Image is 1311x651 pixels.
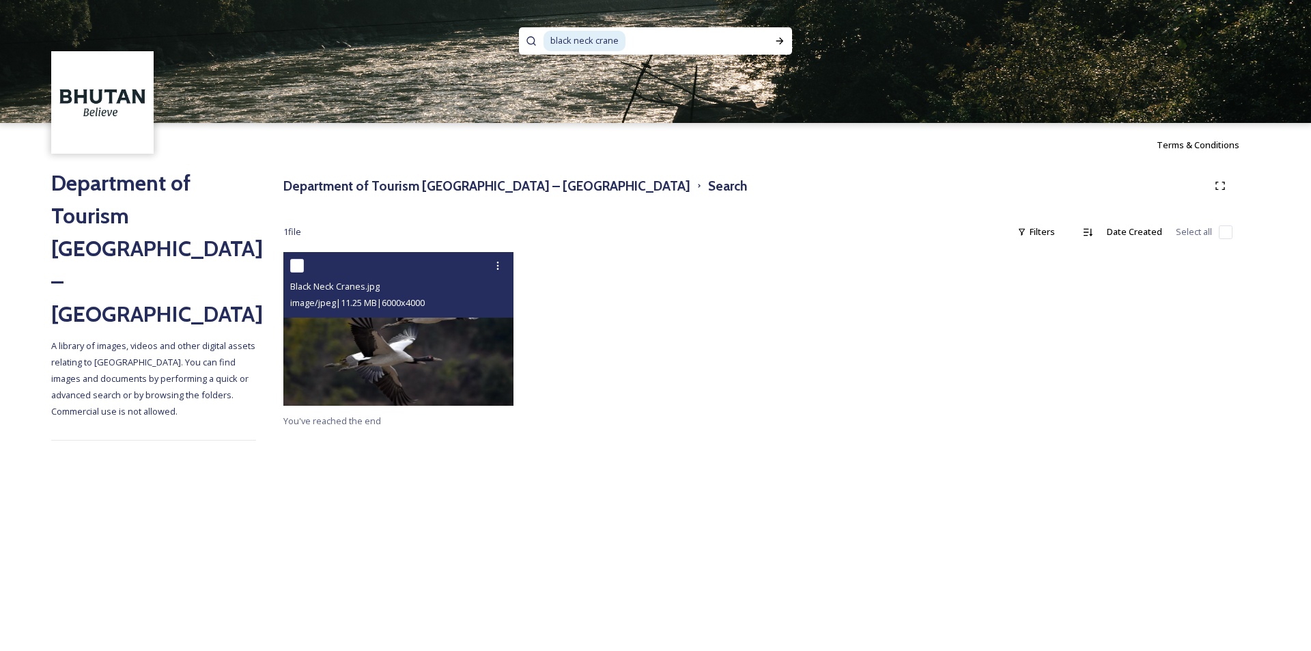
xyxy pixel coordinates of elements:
span: Select all [1176,225,1212,238]
span: Black Neck Cranes.jpg [290,280,380,292]
span: A library of images, videos and other digital assets relating to [GEOGRAPHIC_DATA]. You can find ... [51,340,257,417]
h2: Department of Tourism [GEOGRAPHIC_DATA] – [GEOGRAPHIC_DATA] [51,167,256,331]
a: Terms & Conditions [1157,137,1260,153]
span: Terms & Conditions [1157,139,1239,151]
h3: Department of Tourism [GEOGRAPHIC_DATA] – [GEOGRAPHIC_DATA] [283,176,690,196]
span: You've reached the end [283,415,381,427]
span: black neck crane [544,31,625,51]
span: 1 file [283,225,301,238]
img: Black Neck Cranes.jpg [283,252,513,406]
h3: Search [708,176,747,196]
img: BT_Logo_BB_Lockup_CMYK_High%2520Res.jpg [53,53,152,152]
div: Filters [1011,219,1062,245]
div: Date Created [1100,219,1169,245]
span: image/jpeg | 11.25 MB | 6000 x 4000 [290,296,425,309]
